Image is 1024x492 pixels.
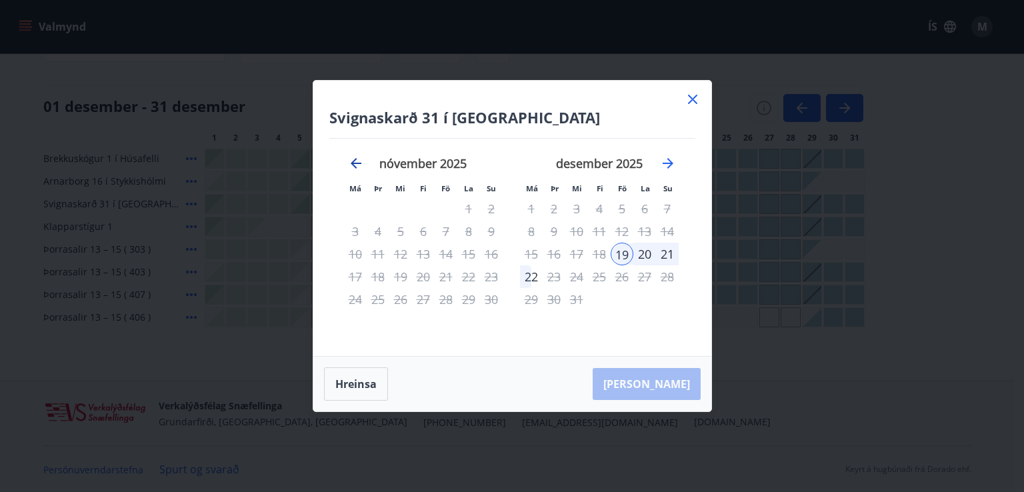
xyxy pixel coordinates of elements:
td: Not available. laugardagur, 6. desember 2025 [633,197,656,220]
small: Fö [618,183,627,193]
td: Not available. föstudagur, 21. nóvember 2025 [435,265,457,288]
td: Not available. miðvikudagur, 5. nóvember 2025 [389,220,412,243]
div: Move forward to switch to the next month. [660,155,676,171]
small: La [464,183,473,193]
td: Selected as start date. föstudagur, 19. desember 2025 [611,243,633,265]
td: Not available. miðvikudagur, 24. desember 2025 [565,265,588,288]
small: Fi [597,183,603,193]
td: Not available. föstudagur, 5. desember 2025 [611,197,633,220]
small: La [641,183,650,193]
small: Mi [395,183,405,193]
h4: Svignaskarð 31 í [GEOGRAPHIC_DATA] [329,107,695,127]
td: Not available. sunnudagur, 7. desember 2025 [656,197,679,220]
td: Not available. sunnudagur, 9. nóvember 2025 [480,220,503,243]
td: Not available. þriðjudagur, 4. nóvember 2025 [367,220,389,243]
td: Not available. mánudagur, 10. nóvember 2025 [344,243,367,265]
td: Not available. laugardagur, 1. nóvember 2025 [457,197,480,220]
td: Not available. þriðjudagur, 18. nóvember 2025 [367,265,389,288]
td: Not available. sunnudagur, 14. desember 2025 [656,220,679,243]
button: Hreinsa [324,367,388,401]
td: Not available. laugardagur, 13. desember 2025 [633,220,656,243]
td: Not available. sunnudagur, 2. nóvember 2025 [480,197,503,220]
td: Choose laugardagur, 20. desember 2025 as your check-out date. It’s available. [633,243,656,265]
td: Not available. miðvikudagur, 26. nóvember 2025 [389,288,412,311]
div: Aðeins útritun í boði [435,243,457,265]
td: Not available. fimmtudagur, 25. desember 2025 [588,265,611,288]
small: Su [487,183,496,193]
div: 21 [656,243,679,265]
td: Not available. föstudagur, 26. desember 2025 [611,265,633,288]
td: Not available. sunnudagur, 23. nóvember 2025 [480,265,503,288]
td: Not available. fimmtudagur, 13. nóvember 2025 [412,243,435,265]
td: Not available. fimmtudagur, 18. desember 2025 [588,243,611,265]
td: Not available. miðvikudagur, 19. nóvember 2025 [389,265,412,288]
td: Not available. mánudagur, 29. desember 2025 [520,288,543,311]
td: Not available. sunnudagur, 28. desember 2025 [656,265,679,288]
small: Má [349,183,361,193]
td: Not available. fimmtudagur, 27. nóvember 2025 [412,288,435,311]
div: Calendar [329,139,695,340]
td: Not available. föstudagur, 12. desember 2025 [611,220,633,243]
small: Su [663,183,673,193]
td: Not available. sunnudagur, 30. nóvember 2025 [480,288,503,311]
td: Choose sunnudagur, 21. desember 2025 as your check-out date. It’s available. [656,243,679,265]
td: Not available. miðvikudagur, 12. nóvember 2025 [389,243,412,265]
td: Not available. þriðjudagur, 30. desember 2025 [543,288,565,311]
small: Má [526,183,538,193]
td: Not available. fimmtudagur, 20. nóvember 2025 [412,265,435,288]
td: Not available. miðvikudagur, 31. desember 2025 [565,288,588,311]
td: Not available. laugardagur, 8. nóvember 2025 [457,220,480,243]
div: Aðeins útritun í boði [520,265,543,288]
td: Not available. þriðjudagur, 11. nóvember 2025 [367,243,389,265]
small: Fö [441,183,450,193]
td: Not available. þriðjudagur, 2. desember 2025 [543,197,565,220]
td: Not available. mánudagur, 3. nóvember 2025 [344,220,367,243]
td: Not available. laugardagur, 29. nóvember 2025 [457,288,480,311]
td: Not available. miðvikudagur, 10. desember 2025 [565,220,588,243]
div: 20 [633,243,656,265]
td: Not available. mánudagur, 1. desember 2025 [520,197,543,220]
small: Mi [572,183,582,193]
small: Fi [420,183,427,193]
td: Not available. fimmtudagur, 11. desember 2025 [588,220,611,243]
td: Choose mánudagur, 22. desember 2025 as your check-out date. It’s available. [520,265,543,288]
strong: nóvember 2025 [379,155,467,171]
td: Not available. mánudagur, 8. desember 2025 [520,220,543,243]
td: Not available. laugardagur, 27. desember 2025 [633,265,656,288]
div: Move backward to switch to the previous month. [348,155,364,171]
td: Not available. þriðjudagur, 25. nóvember 2025 [367,288,389,311]
small: Þr [374,183,382,193]
td: Not available. föstudagur, 7. nóvember 2025 [435,220,457,243]
td: Not available. laugardagur, 22. nóvember 2025 [457,265,480,288]
td: Not available. laugardagur, 15. nóvember 2025 [457,243,480,265]
td: Not available. fimmtudagur, 4. desember 2025 [588,197,611,220]
small: Þr [551,183,559,193]
td: Not available. miðvikudagur, 17. desember 2025 [565,243,588,265]
td: Not available. þriðjudagur, 16. desember 2025 [543,243,565,265]
div: 19 [611,243,633,265]
td: Not available. mánudagur, 24. nóvember 2025 [344,288,367,311]
strong: desember 2025 [556,155,643,171]
td: Not available. föstudagur, 14. nóvember 2025 [435,243,457,265]
td: Not available. sunnudagur, 16. nóvember 2025 [480,243,503,265]
td: Not available. þriðjudagur, 23. desember 2025 [543,265,565,288]
td: Not available. miðvikudagur, 3. desember 2025 [565,197,588,220]
td: Not available. mánudagur, 17. nóvember 2025 [344,265,367,288]
td: Not available. þriðjudagur, 9. desember 2025 [543,220,565,243]
td: Not available. föstudagur, 28. nóvember 2025 [435,288,457,311]
td: Not available. fimmtudagur, 6. nóvember 2025 [412,220,435,243]
td: Not available. mánudagur, 15. desember 2025 [520,243,543,265]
